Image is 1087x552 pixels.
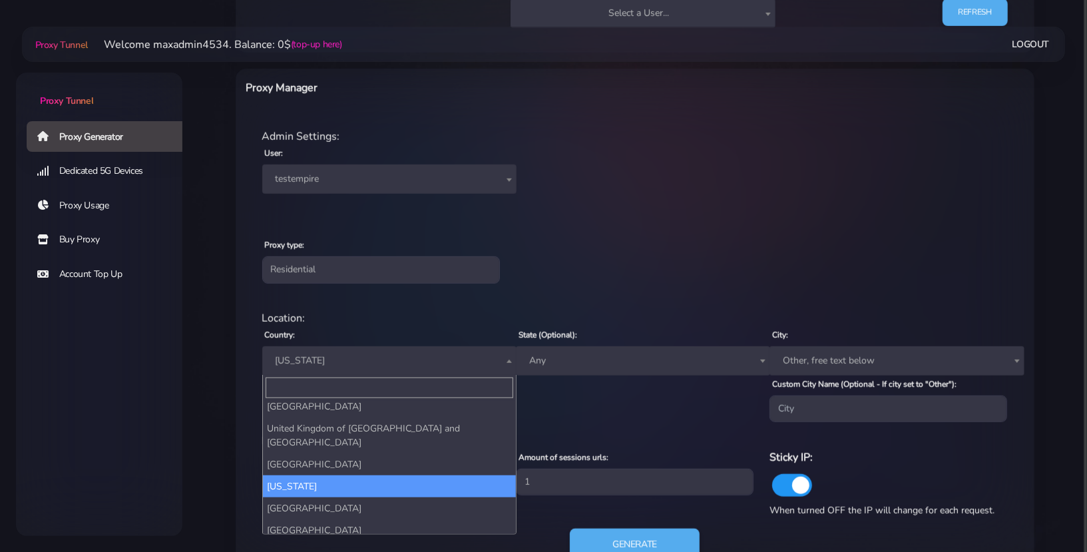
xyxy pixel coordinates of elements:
[265,147,284,159] label: User:
[291,37,342,51] a: (top-up here)
[524,352,762,370] span: Any
[519,329,577,341] label: State (Optional):
[263,519,516,541] li: [GEOGRAPHIC_DATA]
[33,34,88,55] a: Proxy Tunnel
[265,239,305,251] label: Proxy type:
[270,352,509,370] span: Georgia
[40,95,93,107] span: Proxy Tunnel
[263,475,516,497] li: [US_STATE]
[263,417,516,453] li: United Kingdom of [GEOGRAPHIC_DATA] and [GEOGRAPHIC_DATA]
[516,346,770,376] span: Any
[263,497,516,519] li: [GEOGRAPHIC_DATA]
[769,396,1007,422] input: City
[27,190,193,221] a: Proxy Usage
[519,4,767,23] span: Select a User...
[27,121,193,152] a: Proxy Generator
[777,352,1016,370] span: Other, free text below
[772,329,788,341] label: City:
[262,346,517,376] span: Georgia
[519,451,608,463] label: Amount of sessions urls:
[270,170,509,188] span: testempire
[769,346,1024,376] span: Other, free text below
[27,156,193,186] a: Dedicated 5G Devices
[772,378,957,390] label: Custom City Name (Optional - If city set to "Other"):
[891,334,1070,535] iframe: Webchat Widget
[254,129,1016,144] div: Admin Settings:
[35,39,88,51] span: Proxy Tunnel
[266,378,513,398] input: Search
[16,73,182,108] a: Proxy Tunnel
[254,310,1016,326] div: Location:
[88,37,342,53] li: Welcome maxadmin4534. Balance: 0$
[262,164,517,194] span: testempire
[1012,32,1050,57] a: Logout
[246,79,693,97] h6: Proxy Manager
[263,396,516,417] li: [GEOGRAPHIC_DATA]
[769,449,1007,466] h6: Sticky IP:
[265,329,296,341] label: Country:
[27,224,193,255] a: Buy Proxy
[27,259,193,290] a: Account Top Up
[769,504,994,517] span: When turned OFF the IP will change for each request.
[263,453,516,475] li: [GEOGRAPHIC_DATA]
[254,433,1016,449] div: Proxy Settings:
